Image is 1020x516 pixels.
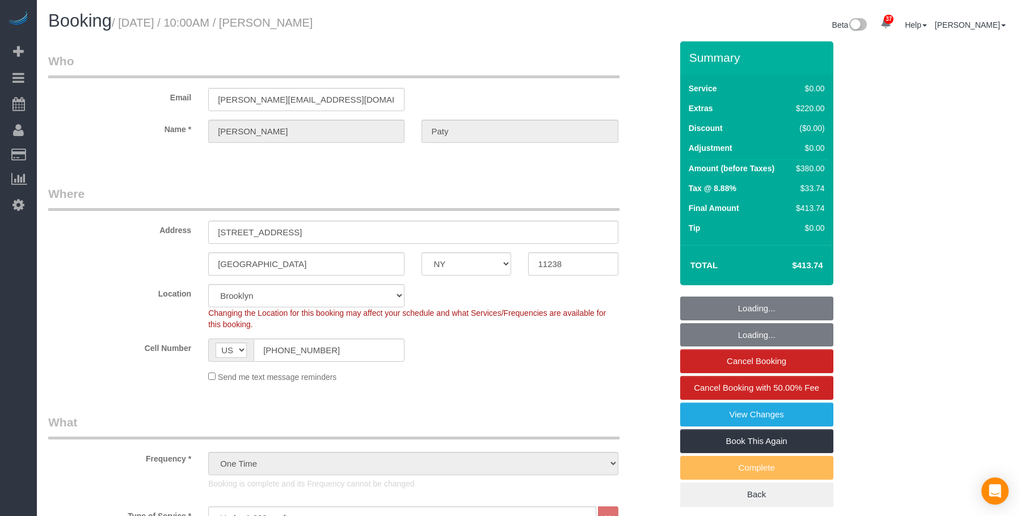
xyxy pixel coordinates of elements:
a: 37 [875,11,897,36]
a: [PERSON_NAME] [935,20,1006,29]
label: Tax @ 8.88% [689,183,736,194]
span: Send me text message reminders [218,373,336,382]
span: Changing the Location for this booking may affect your schedule and what Services/Frequencies are... [208,308,606,329]
input: Zip Code [528,252,618,276]
label: Discount [689,122,723,134]
label: Tip [689,222,701,234]
input: Email [208,88,404,111]
a: Cancel Booking with 50.00% Fee [680,376,833,400]
a: Help [905,20,927,29]
div: $0.00 [791,83,824,94]
input: Cell Number [254,339,404,362]
strong: Total [690,260,718,270]
input: Last Name [422,120,618,143]
label: Email [40,88,200,103]
label: Adjustment [689,142,732,154]
h4: $413.74 [758,261,823,270]
a: View Changes [680,403,833,426]
label: Final Amount [689,202,739,214]
div: Open Intercom Messenger [981,477,1009,505]
label: Service [689,83,717,94]
h3: Summary [689,51,828,64]
div: $220.00 [791,103,824,114]
label: Cell Number [40,339,200,354]
label: Extras [689,103,713,114]
input: First Name [208,120,404,143]
legend: Where [48,185,619,211]
small: / [DATE] / 10:00AM / [PERSON_NAME] [112,16,313,29]
img: Automaid Logo [7,11,29,27]
legend: Who [48,53,619,78]
div: $380.00 [791,163,824,174]
p: Booking is complete and its Frequency cannot be changed [208,478,618,489]
label: Name * [40,120,200,135]
img: New interface [848,18,867,33]
label: Frequency * [40,449,200,464]
input: City [208,252,404,276]
div: $0.00 [791,222,824,234]
div: $0.00 [791,142,824,154]
div: $413.74 [791,202,824,214]
span: Booking [48,11,112,31]
a: Book This Again [680,429,833,453]
label: Location [40,284,200,299]
a: Back [680,483,833,506]
label: Address [40,221,200,236]
label: Amount (before Taxes) [689,163,774,174]
div: ($0.00) [791,122,824,134]
div: $33.74 [791,183,824,194]
span: Cancel Booking with 50.00% Fee [694,383,819,392]
a: Beta [832,20,867,29]
legend: What [48,414,619,439]
a: Cancel Booking [680,349,833,373]
span: 37 [884,15,893,24]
